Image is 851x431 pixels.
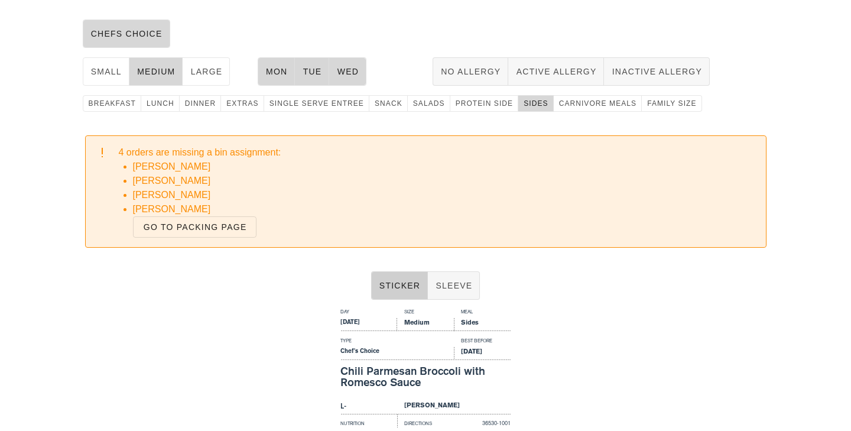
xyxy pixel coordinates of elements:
[455,99,514,108] span: protein side
[518,95,553,112] button: Sides
[295,57,329,86] button: Tue
[90,29,163,38] span: chefs choice
[340,365,511,389] div: Chili Parmesan Broccoli with Romesco Sauce
[133,160,756,174] li: [PERSON_NAME]
[183,57,230,86] button: large
[408,95,450,112] button: Salads
[450,95,519,112] button: protein side
[119,145,756,238] div: 4 orders are missing a bin assignment:
[340,318,397,331] div: [DATE]
[190,67,222,76] span: large
[604,57,710,86] button: Inactive Allergy
[180,95,222,112] button: dinner
[554,95,642,112] button: carnivore meals
[146,99,174,108] span: lunch
[433,57,508,86] button: No Allergy
[133,188,756,202] li: [PERSON_NAME]
[83,20,170,48] button: chefs choice
[143,222,247,232] span: Go to Packing Page
[141,95,180,112] button: lunch
[83,95,141,112] button: breakfast
[428,271,480,300] button: Sleeve
[184,99,216,108] span: dinner
[90,67,122,76] span: small
[482,420,511,426] span: 36530-1001
[454,308,511,318] div: Meal
[269,99,364,108] span: single serve entree
[258,57,295,86] button: Mon
[226,99,259,108] span: extras
[137,67,176,76] span: medium
[133,216,257,238] a: Go to Packing Page
[302,67,321,76] span: Tue
[558,99,637,108] span: carnivore meals
[642,95,701,112] button: family size
[371,271,428,300] button: Sticker
[336,67,359,76] span: Wed
[440,67,501,76] span: No Allergy
[133,174,756,188] li: [PERSON_NAME]
[340,414,397,428] div: Nutrition
[397,414,454,428] div: Directions
[412,99,445,108] span: Salads
[340,347,454,360] div: Chef's Choice
[340,401,397,414] div: L-
[369,95,408,112] button: snack
[265,67,288,76] span: Mon
[340,337,454,347] div: Type
[454,347,511,360] div: [DATE]
[647,99,696,108] span: family size
[454,318,511,331] div: Sides
[379,281,421,290] span: Sticker
[340,308,397,318] div: Day
[611,67,702,76] span: Inactive Allergy
[264,95,369,112] button: single serve entree
[397,401,511,414] div: [PERSON_NAME]
[129,57,183,86] button: medium
[374,99,402,108] span: snack
[329,57,366,86] button: Wed
[83,57,129,86] button: small
[508,57,604,86] button: Active Allergy
[133,202,756,216] li: [PERSON_NAME]
[88,99,136,108] span: breakfast
[435,281,472,290] span: Sleeve
[515,67,596,76] span: Active Allergy
[397,308,454,318] div: Size
[221,95,264,112] button: extras
[523,99,548,108] span: Sides
[397,318,454,331] div: Medium
[454,337,511,347] div: Best Before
